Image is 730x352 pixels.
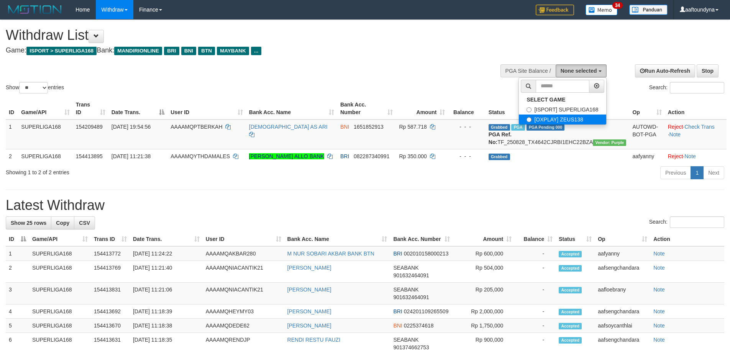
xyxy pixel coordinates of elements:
th: Bank Acc. Number: activate to sort column ascending [390,232,453,246]
span: BRI [164,47,179,55]
span: BRI [393,250,402,257]
a: M NUR SOBARI AKBAR BANK BTN [287,250,374,257]
span: [DATE] 11:21:38 [112,153,151,159]
span: Copy 082287340991 to clipboard [354,153,389,159]
td: 3 [6,283,29,305]
a: 1 [691,166,704,179]
span: PGA Pending [527,124,565,131]
span: BNI [340,124,349,130]
td: AAAAMQNIACANTIK21 [203,261,284,283]
span: Vendor URL: https://trx4.1velocity.biz [593,139,626,146]
a: Previous [660,166,691,179]
div: - - - [451,152,482,160]
td: 154413772 [91,246,130,261]
label: Search: [649,82,724,93]
td: - [515,283,556,305]
img: Button%20Memo.svg [586,5,618,15]
input: Search: [670,82,724,93]
span: SEABANK [393,287,418,293]
a: Check Trans [684,124,715,130]
th: Date Trans.: activate to sort column ascending [130,232,203,246]
td: SUPERLIGA168 [29,283,91,305]
th: Balance [448,98,485,120]
span: 34 [612,2,623,9]
span: Grabbed [489,124,510,131]
span: [DATE] 19:54:56 [112,124,151,130]
span: None selected [561,68,597,74]
td: Rp 2,000,000 [453,305,515,319]
img: Feedback.jpg [536,5,574,15]
th: Op: activate to sort column ascending [595,232,650,246]
td: SUPERLIGA168 [29,261,91,283]
th: User ID: activate to sort column ascending [167,98,246,120]
td: aafsengchandara [595,305,650,319]
th: Op: activate to sort column ascending [629,98,664,120]
h4: Game: Bank: [6,47,479,54]
div: - - - [451,123,482,131]
th: Date Trans.: activate to sort column descending [108,98,167,120]
span: CSV [79,220,90,226]
span: Copy 901632464091 to clipboard [393,294,429,300]
td: aafyanny [595,246,650,261]
span: Copy 1651852913 to clipboard [354,124,384,130]
label: Search: [649,216,724,228]
a: Run Auto-Refresh [635,64,695,77]
td: · · [665,120,727,149]
span: AAAAMQPTBERKAH [171,124,222,130]
th: Status: activate to sort column ascending [556,232,595,246]
td: SUPERLIGA168 [29,319,91,333]
th: ID [6,98,18,120]
td: SUPERLIGA168 [29,246,91,261]
img: panduan.png [629,5,668,15]
td: SUPERLIGA168 [18,120,72,149]
th: Status [486,98,630,120]
td: AAAAMQDEDE62 [203,319,284,333]
a: [PERSON_NAME] [287,265,331,271]
td: [DATE] 11:18:38 [130,319,203,333]
a: Note [684,153,696,159]
a: Reject [668,153,683,159]
td: [DATE] 11:21:40 [130,261,203,283]
th: Bank Acc. Name: activate to sort column ascending [246,98,337,120]
a: Note [653,287,665,293]
th: Bank Acc. Name: activate to sort column ascending [284,232,390,246]
td: · [665,149,727,163]
span: SEABANK [393,337,418,343]
span: Accepted [559,265,582,272]
th: Action [665,98,727,120]
span: ISPORT > SUPERLIGA168 [26,47,97,55]
span: Accepted [559,309,582,315]
span: Accepted [559,251,582,257]
td: 4 [6,305,29,319]
th: Amount: activate to sort column ascending [453,232,515,246]
span: Show 25 rows [11,220,46,226]
td: AAAAMQNIACANTIK21 [203,283,284,305]
span: BRI [340,153,349,159]
a: RENDI RESTU FAUZI [287,337,340,343]
td: 154413831 [91,283,130,305]
th: Action [650,232,724,246]
th: Game/API: activate to sort column ascending [29,232,91,246]
span: SEABANK [393,265,418,271]
select: Showentries [19,82,48,93]
span: Rp 350.000 [399,153,427,159]
td: 2 [6,261,29,283]
b: SELECT GAME [527,97,565,103]
span: Copy 024201109265509 to clipboard [404,308,449,314]
a: SELECT GAME [519,95,606,105]
span: Copy 901374662753 to clipboard [393,344,429,350]
td: SUPERLIGA168 [18,149,72,163]
th: Amount: activate to sort column ascending [396,98,448,120]
input: Search: [670,216,724,228]
th: Trans ID: activate to sort column ascending [91,232,130,246]
td: 2 [6,149,18,163]
td: [DATE] 11:18:39 [130,305,203,319]
a: Note [653,323,665,329]
h1: Latest Withdraw [6,198,724,213]
td: SUPERLIGA168 [29,305,91,319]
td: TF_250828_TX4642CJRBI1EHC22BZA [486,120,630,149]
span: Copy 0225374618 to clipboard [404,323,434,329]
a: CSV [74,216,95,229]
td: Rp 205,000 [453,283,515,305]
td: - [515,246,556,261]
